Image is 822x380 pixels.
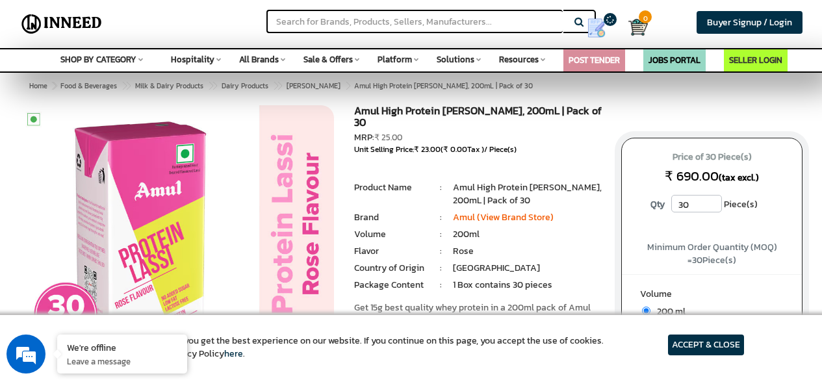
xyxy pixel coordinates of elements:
[453,228,602,241] li: 200ml
[219,78,271,94] a: Dairy Products
[284,78,343,94] a: [PERSON_NAME]
[729,54,782,66] a: SELLER LOGIN
[222,81,268,91] span: Dairy Products
[628,13,637,42] a: Cart 0
[724,195,758,214] span: Piece(s)
[428,211,453,224] li: :
[453,262,602,275] li: [GEOGRAPHIC_DATA]
[414,144,441,155] span: ₹ 23.00
[453,279,602,292] li: 1 Box contains 30 pieces
[499,53,539,66] span: Resources
[354,279,428,292] li: Package Content
[354,105,602,131] h1: Amul High Protein [PERSON_NAME], 200mL | Pack of 30
[707,16,792,29] span: Buyer Signup / Login
[628,18,648,37] img: Cart
[649,54,700,66] a: JOBS PORTAL
[266,10,563,33] input: Search for Brands, Products, Sellers, Manufacturers...
[60,81,117,91] span: Food & Beverages
[428,245,453,258] li: :
[345,78,352,94] span: >
[208,78,214,94] span: >
[303,53,353,66] span: Sale & Offers
[239,53,279,66] span: All Brands
[692,253,702,267] span: 30
[378,53,412,66] span: Platform
[453,210,554,224] a: Amul (View Brand Store)
[428,279,453,292] li: :
[224,347,243,361] a: here
[18,8,106,40] img: Inneed.Market
[484,144,517,155] span: / Piece(s)
[668,335,744,355] article: ACCEPT & CLOSE
[354,181,428,194] li: Product Name
[587,18,606,38] img: Show My Quotes
[569,54,620,66] a: POST TENDER
[52,81,56,91] span: >
[647,240,777,267] span: Minimum Order Quantity (MOQ) = Piece(s)
[354,245,428,258] li: Flavor
[697,11,803,34] a: Buyer Signup / Login
[428,181,453,194] li: :
[574,13,628,43] a: my Quotes
[374,131,402,144] span: ₹ 25.00
[287,81,340,91] span: [PERSON_NAME]
[443,144,467,155] span: ₹ 0.00
[428,262,453,275] li: :
[354,262,428,275] li: Country of Origin
[665,166,719,186] span: ₹ 690.00
[27,78,50,94] a: Home
[122,78,128,94] span: >
[58,78,120,94] a: Food & Beverages
[453,245,602,258] li: Rose
[354,144,602,155] div: Unit Selling Price: ( Tax )
[78,335,604,361] article: We use cookies to ensure you get the best experience on our website. If you continue on this page...
[437,53,474,66] span: Solutions
[354,211,428,224] li: Brand
[428,228,453,241] li: :
[354,131,602,144] div: MRP:
[719,171,759,184] span: (tax excl.)
[639,10,652,23] span: 0
[135,81,203,91] span: Milk & Dairy Products
[354,228,428,241] li: Volume
[273,78,279,94] span: >
[67,341,177,353] div: We're offline
[650,305,686,318] span: 200 ml
[644,195,671,214] label: Qty
[453,181,602,207] li: Amul High Protein [PERSON_NAME], 200mL | Pack of 30
[171,53,214,66] span: Hospitality
[60,53,136,66] span: SHOP BY CATEGORY
[58,81,533,91] span: Amul High Protein [PERSON_NAME], 200mL | Pack of 30
[67,355,177,367] p: Leave a message
[640,288,784,304] label: Volume
[634,147,790,168] span: Price of 30 Piece(s)
[133,78,206,94] a: Milk & Dairy Products
[354,302,602,325] p: Get 15g best quality whey protein in a 200ml pack of Amul High Protein [PERSON_NAME].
